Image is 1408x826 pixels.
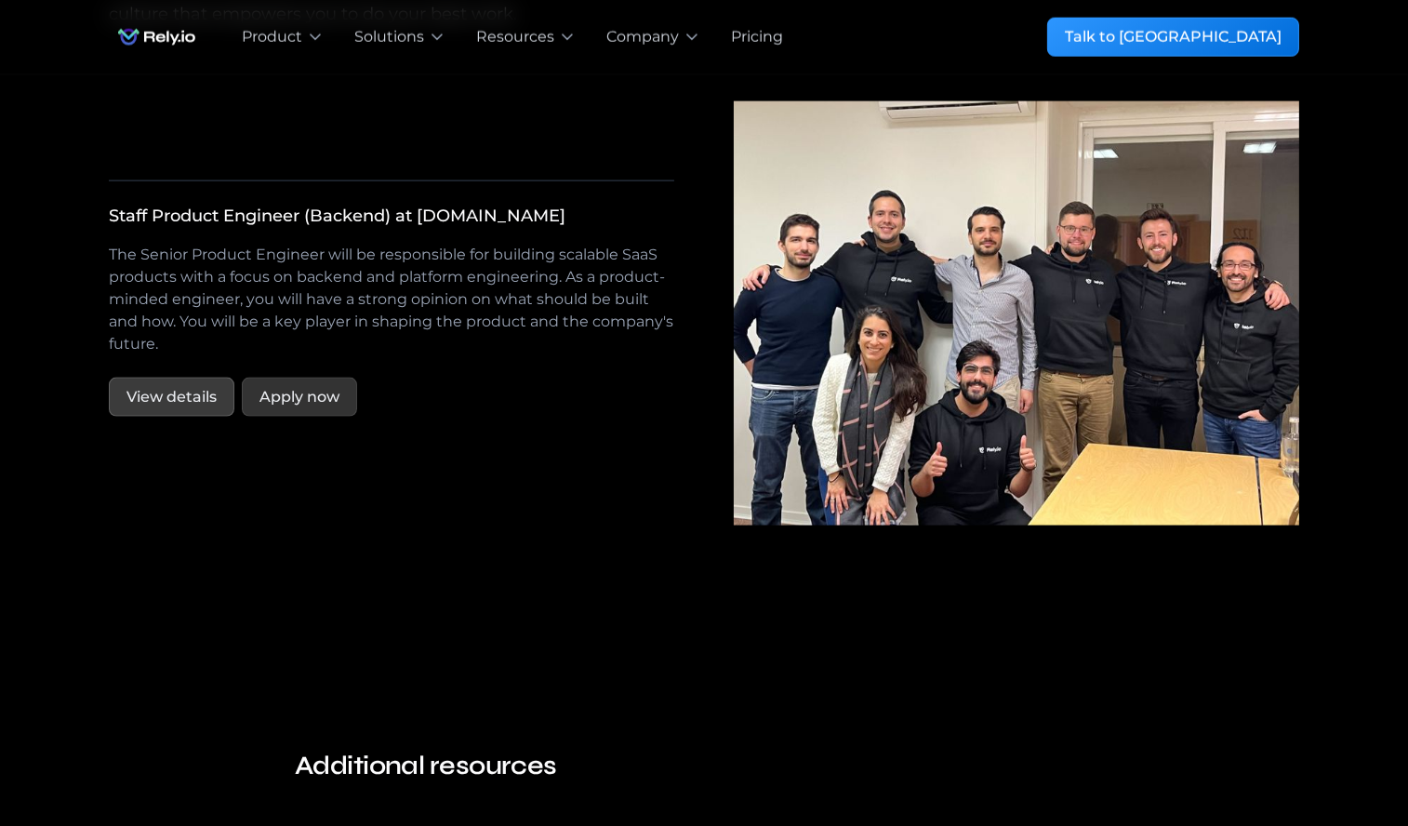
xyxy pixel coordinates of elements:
a: Apply now [242,378,357,417]
a: Pricing [731,26,783,48]
div: Staff Product Engineer (Backend) at [DOMAIN_NAME] [109,204,565,229]
p: The Senior Product Engineer will be responsible for building scalable SaaS products with a focus ... [109,244,674,355]
div: Solutions [354,26,424,48]
h4: Additional resources [295,749,1113,782]
div: Apply now [259,386,339,408]
iframe: Chatbot [1285,703,1382,800]
a: Talk to [GEOGRAPHIC_DATA] [1047,18,1299,57]
div: Company [606,26,679,48]
div: Resources [476,26,554,48]
a: home [109,19,205,56]
div: Talk to [GEOGRAPHIC_DATA] [1065,26,1282,48]
a: View details [109,378,234,417]
div: Product [242,26,302,48]
img: Rely.io logo [109,19,205,56]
